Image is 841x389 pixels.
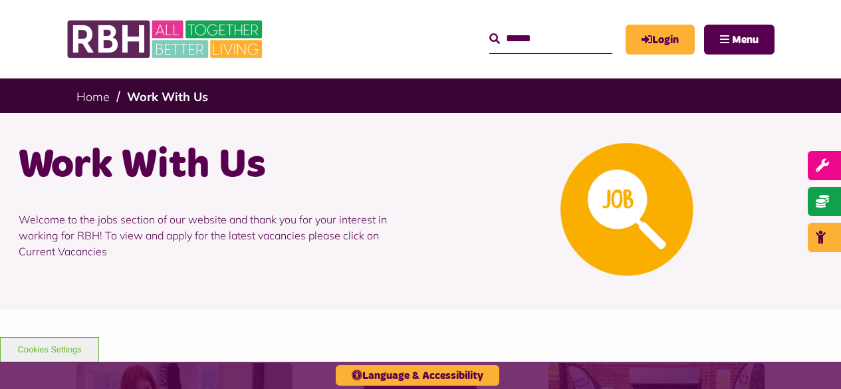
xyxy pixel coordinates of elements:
[66,13,266,65] img: RBH
[560,143,693,276] img: Looking For A Job
[336,365,499,386] button: Language & Accessibility
[19,192,411,279] p: Welcome to the jobs section of our website and thank you for your interest in working for RBH! To...
[76,89,110,104] a: Home
[732,35,759,45] span: Menu
[781,329,841,389] iframe: Netcall Web Assistant for live chat
[127,89,208,104] a: Work With Us
[704,25,775,55] button: Navigation
[19,140,411,192] h1: Work With Us
[626,25,695,55] a: MyRBH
